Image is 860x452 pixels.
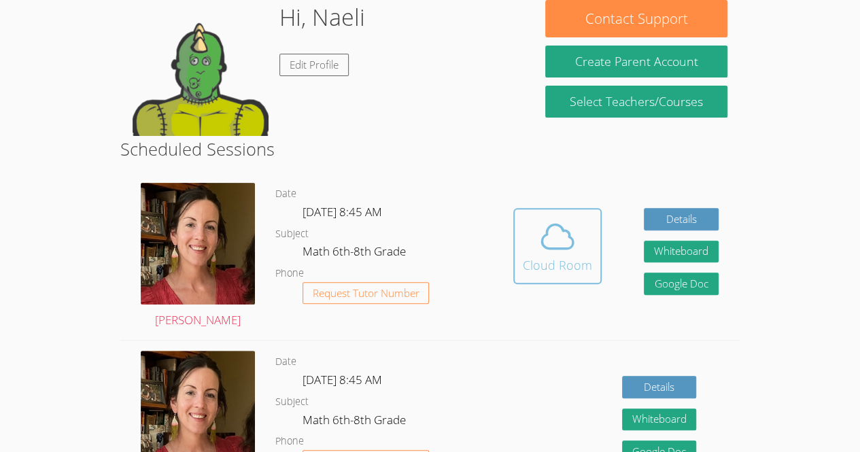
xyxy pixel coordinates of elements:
dt: Date [275,186,296,203]
a: Details [644,208,719,230]
dd: Math 6th-8th Grade [303,411,409,434]
a: Google Doc [644,273,719,295]
button: Whiteboard [644,241,719,263]
button: Cloud Room [513,208,602,284]
a: Details [622,376,697,398]
dt: Subject [275,226,309,243]
span: [DATE] 8:45 AM [303,204,382,220]
button: Create Parent Account [545,46,727,77]
dt: Date [275,353,296,370]
dd: Math 6th-8th Grade [303,242,409,265]
h2: Scheduled Sessions [120,136,740,162]
span: [DATE] 8:45 AM [303,372,382,387]
img: IMG_4957.jpeg [141,183,255,304]
dt: Phone [275,265,304,282]
a: Edit Profile [279,54,349,76]
dt: Subject [275,394,309,411]
a: Select Teachers/Courses [545,86,727,118]
div: Cloud Room [523,256,592,275]
a: [PERSON_NAME] [141,183,255,330]
span: Request Tutor Number [313,288,419,298]
button: Request Tutor Number [303,282,430,305]
dt: Phone [275,433,304,450]
button: Whiteboard [622,408,697,431]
